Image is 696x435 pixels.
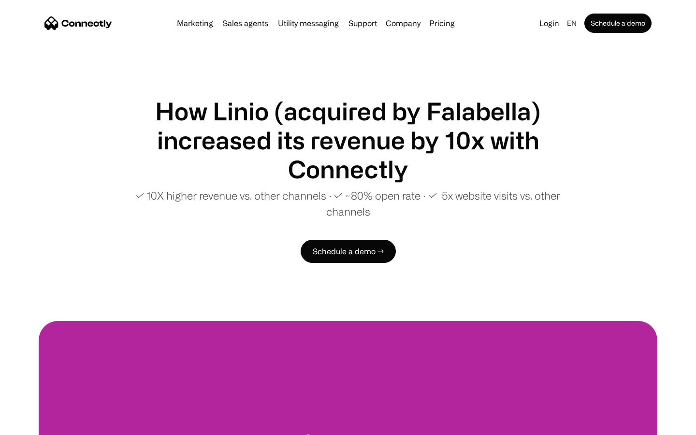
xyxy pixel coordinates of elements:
[10,417,58,432] aside: Language selected: English
[345,19,381,27] a: Support
[386,16,420,30] div: Company
[116,97,580,184] h1: How Linio (acquired by Falabella) increased its revenue by 10x with Connectly
[173,19,217,27] a: Marketing
[584,14,652,33] a: Schedule a demo
[536,16,563,30] a: Login
[219,19,272,27] a: Sales agents
[274,19,343,27] a: Utility messaging
[425,19,459,27] a: Pricing
[301,240,396,263] a: Schedule a demo →
[19,418,58,432] ul: Language list
[567,16,577,30] div: en
[116,188,580,219] p: ✓ 10X higher revenue vs. other channels ∙ ✓ ~80% open rate ∙ ✓ 5x website visits vs. other channels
